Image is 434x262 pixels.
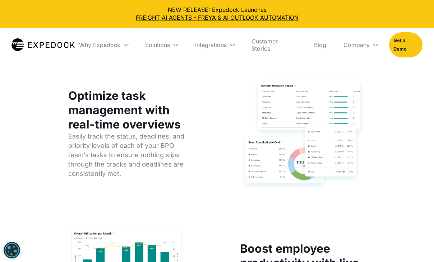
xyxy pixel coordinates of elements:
[139,28,184,62] div: Solutions
[308,28,332,62] a: Blog
[189,28,240,62] div: Integrations
[338,28,383,62] div: Company
[68,132,194,178] p: Easily track the status, deadlines, and priority levels of each of your BPO team’s tasks to ensur...
[6,6,428,22] div: NEW RELEASE: Expedock Launches
[246,28,303,62] a: Customer Stories
[79,41,120,48] div: Why Expedock
[145,41,170,48] div: Solutions
[6,14,428,22] a: FREIGHT AI AGENTS - FREYA & AI OUTLOOK AUTOMATION
[389,32,423,57] a: Get a Demo
[343,41,370,48] div: Company
[68,89,194,132] h2: Optimize task management with real-time overviews
[73,28,134,62] div: Why Expedock
[195,41,227,48] div: Integrations
[398,228,434,262] iframe: Chat Widget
